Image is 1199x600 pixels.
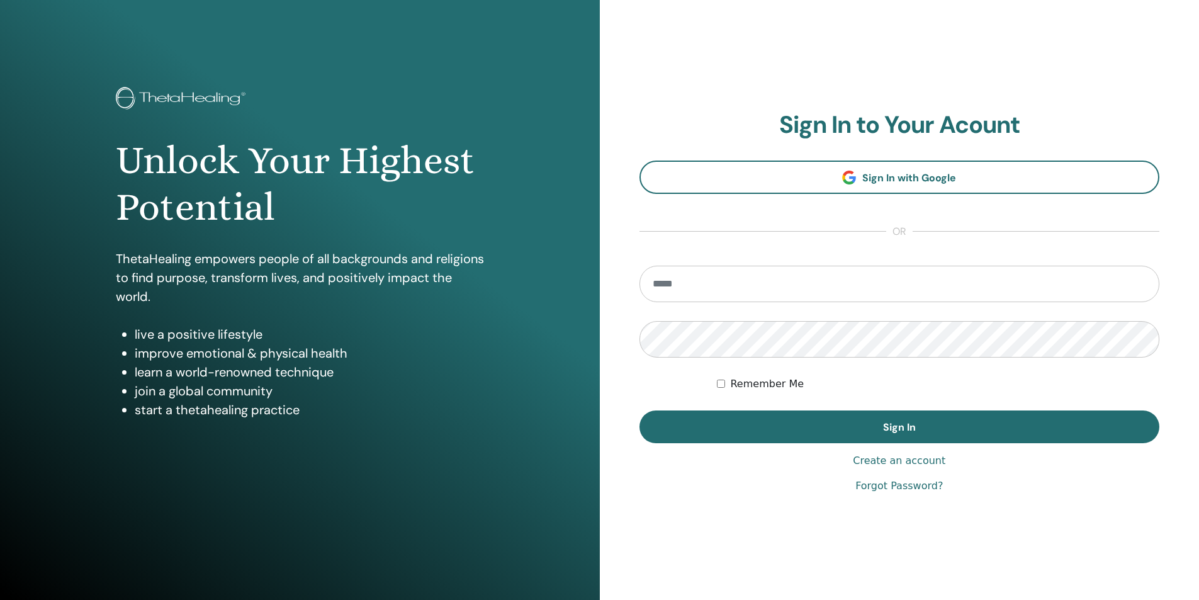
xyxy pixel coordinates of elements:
[717,376,1159,392] div: Keep me authenticated indefinitely or until I manually logout
[639,111,1160,140] h2: Sign In to Your Acount
[855,478,943,494] a: Forgot Password?
[883,421,916,434] span: Sign In
[853,453,945,468] a: Create an account
[135,363,484,382] li: learn a world-renowned technique
[639,410,1160,443] button: Sign In
[730,376,804,392] label: Remember Me
[116,249,484,306] p: ThetaHealing empowers people of all backgrounds and religions to find purpose, transform lives, a...
[135,344,484,363] li: improve emotional & physical health
[135,325,484,344] li: live a positive lifestyle
[639,161,1160,194] a: Sign In with Google
[135,382,484,400] li: join a global community
[135,400,484,419] li: start a thetahealing practice
[116,137,484,231] h1: Unlock Your Highest Potential
[862,171,956,184] span: Sign In with Google
[886,224,913,239] span: or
